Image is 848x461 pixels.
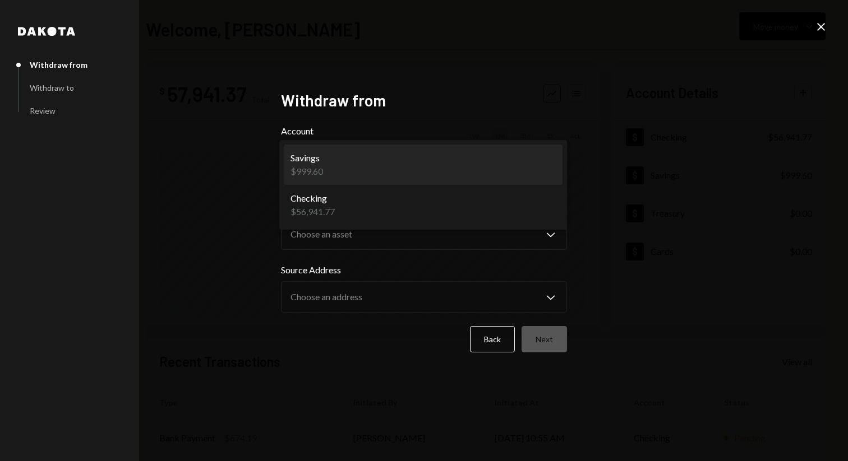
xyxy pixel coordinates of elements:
[30,106,56,115] div: Review
[470,326,515,352] button: Back
[291,192,335,205] div: Checking
[281,218,567,250] button: Asset
[291,165,323,178] div: $999.60
[281,281,567,313] button: Source Address
[291,205,335,218] div: $56,941.77
[30,83,74,92] div: Withdraw to
[281,124,567,138] label: Account
[30,60,87,69] div: Withdraw from
[291,151,323,165] div: Savings
[281,90,567,111] h2: Withdraw from
[281,263,567,277] label: Source Address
